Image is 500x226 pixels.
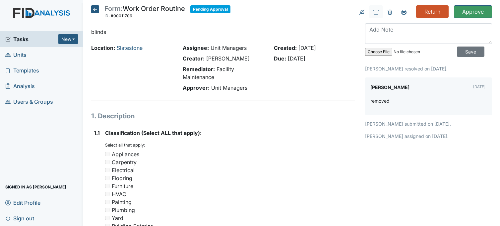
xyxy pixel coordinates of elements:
span: Pending Approval [190,5,230,13]
div: HVAC [112,190,126,198]
span: [DATE] [288,55,305,62]
strong: Assignee: [183,45,209,51]
input: Carpentry [105,160,109,164]
p: [PERSON_NAME] resolved on [DATE]. [365,65,492,72]
span: [DATE] [298,45,316,51]
div: Plumbing [112,206,135,214]
strong: Created: [274,45,297,51]
input: Approve [454,5,492,18]
div: Carpentry [112,158,137,166]
div: Furniture [112,182,133,190]
input: HVAC [105,192,109,196]
h1: 1. Description [91,111,355,121]
span: Units [5,50,27,60]
span: Templates [5,65,39,75]
span: Edit Profile [5,197,40,208]
input: Yard [105,216,109,220]
input: Furniture [105,184,109,188]
span: #00011706 [111,13,132,18]
small: Select all that apply: [105,143,145,148]
span: Classification (Select ALL that apply): [105,130,202,136]
div: Work Order Routine [104,5,185,20]
small: [DATE] [473,84,485,89]
a: Slatestone [117,45,143,51]
input: Flooring [105,176,109,180]
strong: Remediator: [183,66,215,72]
span: Users & Groups [5,96,53,107]
span: Unit Managers [211,45,247,51]
input: Appliances [105,152,109,156]
a: Tasks [5,35,58,43]
span: Form: [104,5,123,13]
input: Electrical [105,168,109,172]
div: Flooring [112,174,132,182]
div: Yard [112,214,123,222]
input: Plumbing [105,208,109,212]
span: Unit Managers [211,84,247,91]
strong: Creator: [183,55,205,62]
span: Sign out [5,213,34,223]
button: New [58,34,78,44]
input: Return [416,5,449,18]
div: Painting [112,198,132,206]
strong: Approver: [183,84,210,91]
label: 1.1 [94,129,100,137]
p: [PERSON_NAME] assigned on [DATE]. [365,133,492,140]
strong: Location: [91,45,115,51]
p: blinds [91,28,355,36]
p: [PERSON_NAME] submitted on [DATE]. [365,120,492,127]
div: Appliances [112,150,139,158]
input: Save [457,47,484,57]
span: Analysis [5,81,35,91]
span: [PERSON_NAME] [206,55,250,62]
input: Painting [105,200,109,204]
span: ID: [104,13,110,18]
label: [PERSON_NAME] [370,83,409,92]
div: Electrical [112,166,135,174]
span: Signed in as [PERSON_NAME] [5,182,66,192]
strong: Due: [274,55,286,62]
p: removed [370,97,390,104]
